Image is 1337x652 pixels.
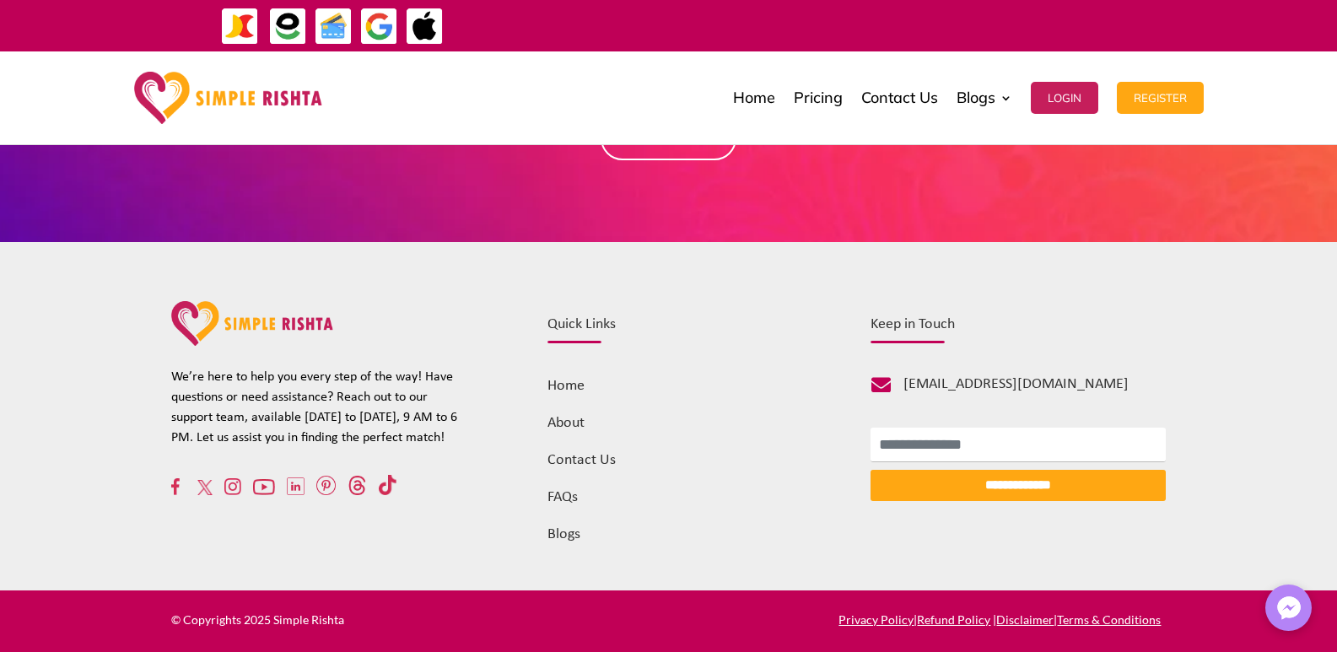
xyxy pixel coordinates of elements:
[547,317,816,341] h4: Quick Links
[957,56,1012,140] a: Blogs
[1031,82,1098,114] button: Login
[171,612,344,627] span: © Copyrights 2025 Simple Rishta
[838,612,914,627] a: Privacy Policy
[1272,591,1306,625] img: Messenger
[1117,56,1204,140] a: Register
[1057,612,1161,627] a: Terms & Conditions
[917,612,990,627] a: Refund Policy
[1031,56,1098,140] a: Login
[871,317,1166,341] h4: Keep in Touch
[171,334,334,348] a: Simple rishta logo
[171,301,334,346] img: website-logo-pink-orange
[547,415,585,431] a: About
[547,452,616,468] a: Contact Us
[360,8,398,46] img: GooglePay-icon
[221,8,259,46] img: JazzCash-icon
[871,375,891,395] span: 
[996,612,1054,627] a: Disclaimer
[269,8,307,46] img: EasyPaisa-icon
[171,370,457,445] span: We’re here to help you every step of the way! Have questions or need assistance? Reach out to our...
[996,612,1166,627] span: |
[547,526,580,542] a: Blogs
[733,56,775,140] a: Home
[547,489,578,505] a: FAQs
[794,56,843,140] a: Pricing
[903,376,1129,392] span: [EMAIL_ADDRESS][DOMAIN_NAME]
[1117,82,1204,114] button: Register
[696,612,1167,628] p: | |
[861,56,938,140] a: Contact Us
[315,8,353,46] img: Credit Cards
[547,378,585,394] a: Home
[406,8,444,46] img: ApplePay-icon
